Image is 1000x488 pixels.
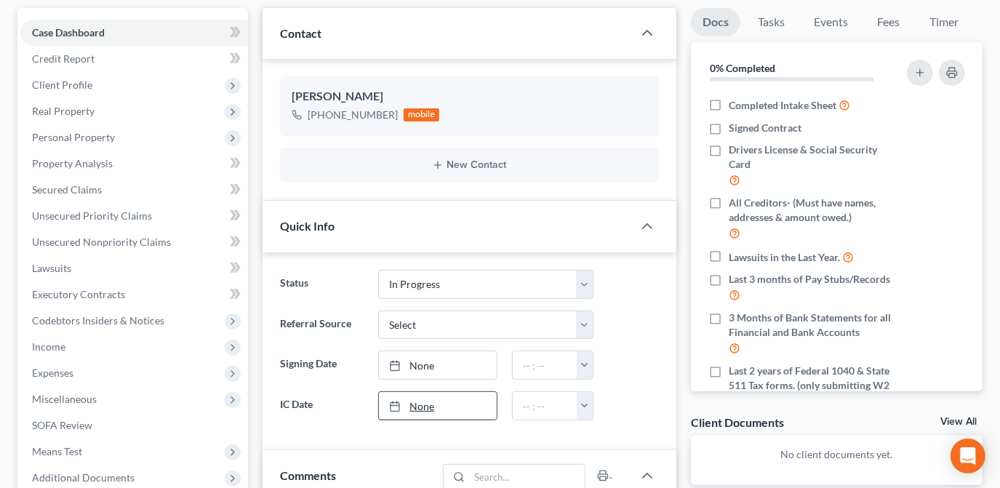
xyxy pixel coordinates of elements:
span: Client Profile [32,79,92,91]
span: Lawsuits [32,262,71,274]
span: Executory Contracts [32,288,125,300]
a: Case Dashboard [20,20,248,46]
span: Property Analysis [32,157,113,169]
a: Executory Contracts [20,281,248,308]
div: Client Documents [691,415,784,430]
span: Income [32,340,65,353]
span: Real Property [32,105,95,117]
span: Miscellaneous [32,393,97,405]
p: No client documents yet. [703,447,971,462]
label: Signing Date [273,351,371,380]
span: Drivers License & Social Security Card [729,143,897,172]
a: Secured Claims [20,177,248,203]
span: Contact [280,26,321,40]
span: Unsecured Priority Claims [32,209,152,222]
a: View All [940,417,977,427]
span: 3 Months of Bank Statements for all Financial and Bank Accounts [729,311,897,340]
a: Timer [918,8,970,36]
span: Case Dashboard [32,26,105,39]
a: Credit Report [20,46,248,72]
span: Quick Info [280,219,335,233]
span: Secured Claims [32,183,102,196]
div: [PHONE_NUMBER] [308,108,398,122]
span: Completed Intake Sheet [729,98,836,113]
div: mobile [404,108,440,121]
input: -- : -- [513,351,577,379]
a: Fees [865,8,912,36]
div: Open Intercom Messenger [951,439,985,473]
a: None [379,351,497,379]
span: Comments [280,468,336,482]
span: Last 2 years of Federal 1040 & State 511 Tax forms. (only submitting W2 is not acceptable) [729,364,897,407]
span: Expenses [32,367,73,379]
a: Docs [691,8,740,36]
span: Unsecured Nonpriority Claims [32,236,171,248]
label: Status [273,270,371,299]
label: Referral Source [273,311,371,340]
span: SOFA Review [32,419,92,431]
span: Signed Contract [729,121,801,135]
span: Last 3 months of Pay Stubs/Records [729,272,890,287]
strong: 0% Completed [710,62,775,74]
span: Means Test [32,445,82,457]
span: Credit Report [32,52,95,65]
a: SOFA Review [20,412,248,439]
a: Tasks [746,8,796,36]
span: All Creditors- (Must have names, addresses & amount owed.) [729,196,897,225]
input: -- : -- [513,392,577,420]
a: Events [802,8,860,36]
a: Unsecured Nonpriority Claims [20,229,248,255]
span: Codebtors Insiders & Notices [32,314,164,327]
span: Lawsuits in the Last Year. [729,250,840,265]
a: None [379,392,497,420]
a: Lawsuits [20,255,248,281]
span: Personal Property [32,131,115,143]
span: Additional Documents [32,471,135,484]
a: Unsecured Priority Claims [20,203,248,229]
label: IC Date [273,391,371,420]
button: New Contact [292,159,647,171]
div: [PERSON_NAME] [292,88,647,105]
a: Property Analysis [20,151,248,177]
